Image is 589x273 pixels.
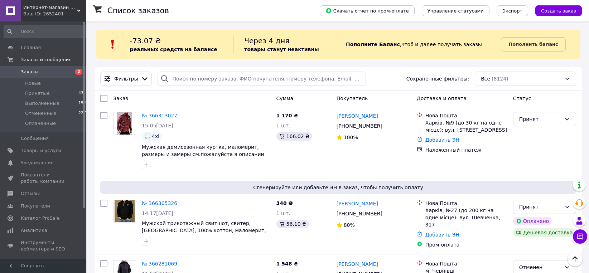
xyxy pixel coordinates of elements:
[276,132,312,141] div: 166.02 ₴
[276,200,293,206] span: 340 ₴
[21,44,41,51] span: Главная
[417,96,467,101] span: Доставка и оплата
[142,123,173,128] span: 15:05[DATE]
[425,200,507,207] div: Нова Пошта
[21,190,40,197] span: Отзывы
[23,11,86,17] div: Ваш ID: 2652401
[142,261,177,267] a: № 366281069
[25,120,56,127] span: Оплаченные
[428,8,484,14] span: Управление статусами
[78,110,88,117] span: 2275
[422,5,489,16] button: Управление статусами
[541,8,576,14] span: Создать заказ
[276,123,290,128] span: 1 шт.
[337,200,378,207] a: [PERSON_NAME]
[519,115,561,123] div: Принят
[573,229,587,244] button: Чат с покупателем
[513,96,531,101] span: Статус
[344,222,355,228] span: 80%
[337,96,368,101] span: Покупатель
[325,8,409,14] span: Скачать отчет по пром-оплате
[335,36,501,53] div: , чтоб и далее получать заказы
[21,258,66,271] span: Управление сайтом
[25,90,50,97] span: Принятые
[344,135,358,140] span: 100%
[337,112,378,120] a: [PERSON_NAME]
[337,211,382,216] span: [PHONE_NUMBER]
[78,90,88,97] span: 4319
[142,200,177,206] a: № 366305326
[425,137,459,143] a: Добавить ЭН
[21,147,61,154] span: Товары и услуги
[107,6,169,15] h1: Список заказов
[513,217,552,225] div: Оплачено
[25,100,59,107] span: Выполненные
[535,5,582,16] button: Создать заказ
[21,57,72,63] span: Заказы и сообщения
[114,75,138,82] span: Фильтры
[21,203,50,209] span: Покупатели
[21,215,59,221] span: Каталог ProSale
[425,207,507,228] div: Харків, №27 (до 200 кг на одне місце): вул. Шевченка, 317
[406,75,469,82] span: Сохраненные фильтры:
[276,261,298,267] span: 1 548 ₴
[425,241,507,248] div: Пром-оплата
[152,133,159,139] span: 4xl
[113,200,136,223] a: Фото товару
[142,144,264,157] a: Мужская демисезонная куртка, маломерит, размеры и замеры см.пожалуйста в описании
[425,260,507,267] div: Нова Пошта
[519,203,561,211] div: Принят
[21,172,66,185] span: Показатели работы компании
[75,69,82,75] span: 2
[117,112,132,135] img: Фото товару
[244,47,319,52] b: товары станут неактивны
[21,69,38,75] span: Заказы
[425,232,459,238] a: Добавить ЭН
[502,8,522,14] span: Экспорт
[425,146,507,153] div: Наложенный платеж
[425,119,507,133] div: Харків, №9 (до 30 кг на одне місце): вул. [STREET_ADDRESS]
[142,220,266,240] a: Мужской трикотажный свитшот, свитер, [GEOGRAPHIC_DATA], 100% коттон, маломерит, ориентиров. на S/...
[21,160,53,166] span: Уведомления
[113,112,136,135] a: Фото товару
[107,39,118,50] img: :exclamation:
[142,210,173,216] span: 14:17[DATE]
[276,113,298,118] span: 1 170 ₴
[21,239,66,252] span: Инструменты вебмастера и SEO
[513,228,576,237] div: Дешевая доставка
[320,5,415,16] button: Скачать отчет по пром-оплате
[113,96,128,101] span: Заказ
[425,112,507,119] div: Нова Пошта
[497,5,528,16] button: Экспорт
[145,133,150,139] img: :speech_balloon:
[337,123,382,129] span: [PHONE_NUMBER]
[501,37,565,52] a: Пополнить баланс
[337,260,378,268] a: [PERSON_NAME]
[346,42,400,47] b: Пополните Баланс
[481,75,490,82] span: Все
[244,36,289,45] span: Через 4 дня
[130,47,217,52] b: реальных средств на балансе
[103,184,573,191] span: Сгенерируйте или добавьте ЭН в заказ, чтобы получить оплату
[519,263,561,271] div: Отменен
[115,200,134,222] img: Фото товару
[508,42,558,47] b: Пополнить баланс
[158,72,366,86] input: Поиск по номеру заказа, ФИО покупателя, номеру телефона, Email, номеру накладной
[276,96,294,101] span: Сумма
[130,36,161,45] span: -73.07 ₴
[21,135,49,142] span: Сообщения
[25,80,41,87] span: Новые
[276,220,309,228] div: 56.10 ₴
[568,252,583,267] button: Наверх
[4,25,89,38] input: Поиск
[25,110,56,117] span: Отмененные
[528,8,582,13] a: Создать заказ
[21,227,47,234] span: Аналитика
[78,100,88,107] span: 1528
[142,113,177,118] a: № 366313027
[23,4,77,11] span: Интернет-магазин обуви, одежды и аксессуаров "HypeStore"
[276,210,290,216] span: 1 шт.
[492,76,508,82] span: (8124)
